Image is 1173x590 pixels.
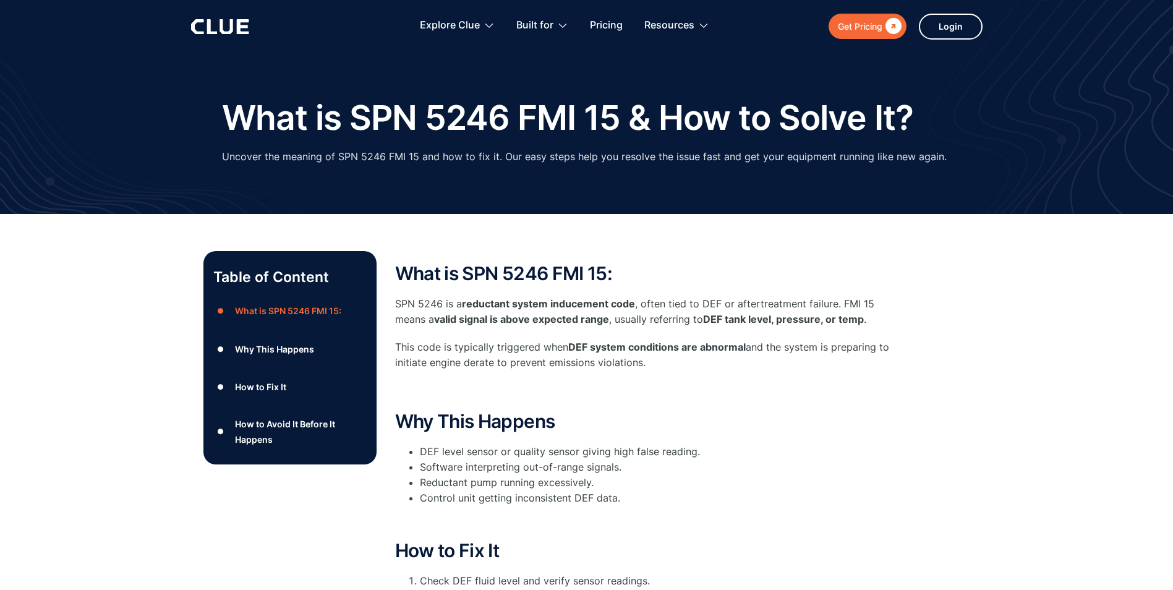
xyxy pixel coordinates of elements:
a: ●How to Avoid It Before It Happens [213,416,367,447]
a: Login [919,14,983,40]
div: Built for [516,6,553,45]
div: Why This Happens [235,341,314,357]
strong: valid signal is above expected range [434,313,609,325]
div: ● [213,340,228,358]
p: Table of Content [213,267,367,287]
h2: Why This Happens [395,411,890,432]
li: DEF level sensor or quality sensor giving high false reading. [420,444,890,460]
div: ● [213,378,228,396]
li: Software interpreting out-of-range signals. [420,460,890,475]
h2: How to Fix It [395,541,890,561]
h2: What is SPN 5246 FMI 15: [395,263,890,284]
a: ●What is SPN 5246 FMI 15: [213,302,367,320]
a: Get Pricing [829,14,906,39]
li: Check DEF fluid level and verify sensor readings. [420,573,890,589]
div:  [882,19,902,34]
div: Explore Clue [420,6,480,45]
div: How to Avoid It Before It Happens [235,416,366,447]
a: Pricing [590,6,623,45]
p: This code is typically triggered when and the system is preparing to initiate engine derate to pr... [395,340,890,370]
a: ●How to Fix It [213,378,367,396]
h1: What is SPN 5246 FMI 15 & How to Solve It? [222,99,914,137]
strong: DEF tank level, pressure, or temp [703,313,864,325]
div: Explore Clue [420,6,495,45]
div: What is SPN 5246 FMI 15: [235,303,341,319]
div: Get Pricing [838,19,882,34]
div: ● [213,302,228,320]
div: How to Fix It [235,379,286,395]
div: ● [213,422,228,441]
strong: DEF system conditions are abnormal [568,341,746,353]
strong: reductant system inducement code [462,297,635,310]
a: ●Why This Happens [213,340,367,358]
p: ‍ [395,383,890,399]
li: Control unit getting inconsistent DEF data. [420,490,890,506]
div: Built for [516,6,568,45]
p: Uncover the meaning of SPN 5246 FMI 15 and how to fix it. Our easy steps help you resolve the iss... [222,149,947,165]
p: ‍ [395,513,890,528]
li: Reductant pump running excessively. [420,475,890,490]
div: Resources [644,6,709,45]
div: Resources [644,6,694,45]
p: SPN 5246 is a , often tied to DEF or aftertreatment failure. FMI 15 means a , usually referring to . [395,296,890,327]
